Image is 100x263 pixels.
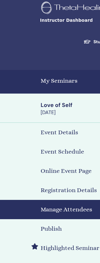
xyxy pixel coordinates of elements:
[41,128,78,137] h4: Event Details
[34,24,79,36] button: Toggle navigation
[41,224,62,233] h4: Publish
[41,205,92,214] h4: Manage Attendees
[41,243,99,253] h4: Highlighted Seminar
[83,39,91,44] img: graduation-cap-white.svg
[41,166,92,176] h4: Online Event Page
[41,186,97,195] h4: Registration Details
[41,147,84,156] h4: Event Schedule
